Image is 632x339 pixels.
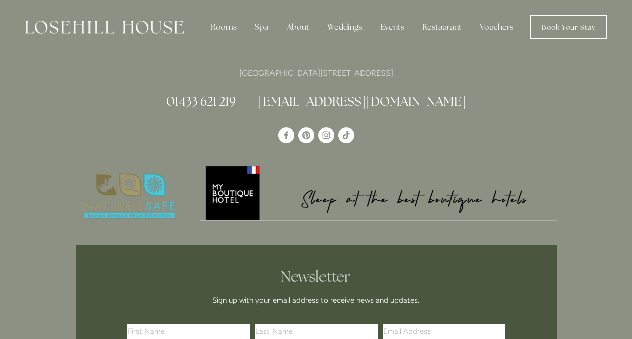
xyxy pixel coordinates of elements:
[414,17,470,37] div: Restaurant
[166,93,236,109] a: 01433 621 219
[318,127,334,143] a: Instagram
[255,324,378,339] input: Last Name
[131,294,502,306] p: Sign up with your email address to receive news and updates.
[76,66,557,80] p: [GEOGRAPHIC_DATA][STREET_ADDRESS]
[298,127,314,143] a: Pinterest
[319,17,370,37] div: Weddings
[200,164,557,221] a: My Boutique Hotel - Logo
[76,164,184,228] img: Nature's Safe - Logo
[258,93,466,109] a: [EMAIL_ADDRESS][DOMAIN_NAME]
[338,127,354,143] a: TikTok
[472,17,521,37] a: Vouchers
[383,324,505,339] input: Email Address
[131,268,502,286] h2: Newsletter
[530,15,607,39] a: Book Your Stay
[372,17,412,37] div: Events
[247,17,277,37] div: Spa
[25,21,184,34] img: Losehill House
[278,127,294,143] a: Losehill House Hotel & Spa
[203,17,245,37] div: Rooms
[279,17,317,37] div: About
[200,164,557,220] img: My Boutique Hotel - Logo
[127,324,250,339] input: First Name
